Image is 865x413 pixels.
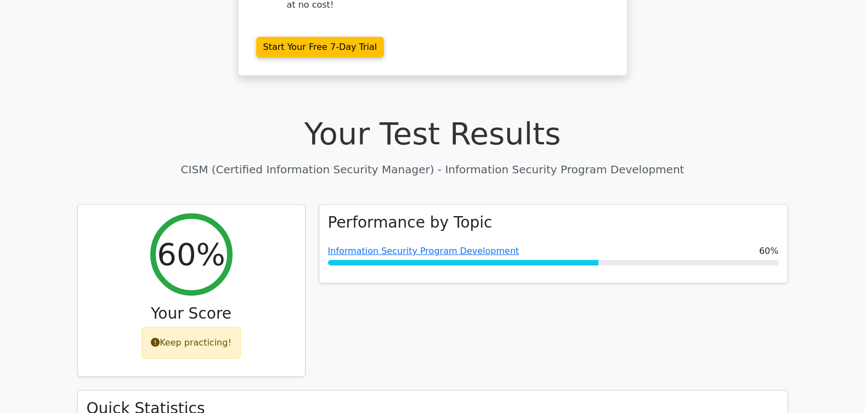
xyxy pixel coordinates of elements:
h1: Your Test Results [77,115,788,152]
a: Start Your Free 7-Day Trial [256,37,385,58]
div: Keep practicing! [142,327,241,359]
p: CISM (Certified Information Security Manager) - Information Security Program Development [77,161,788,178]
a: Information Security Program Development [328,246,519,256]
h3: Performance by Topic [328,213,493,232]
h3: Your Score [87,304,296,323]
h2: 60% [157,236,225,273]
span: 60% [759,245,779,258]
